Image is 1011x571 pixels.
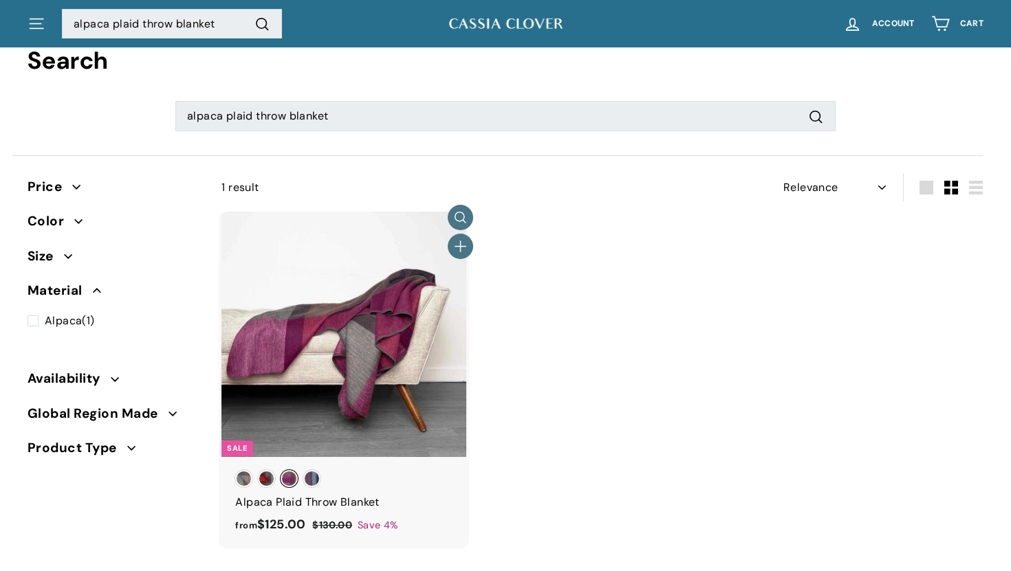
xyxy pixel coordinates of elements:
span: Alpaca [45,313,82,328]
button: Material [28,277,199,311]
span: Color [28,211,74,232]
input: Search [175,101,836,131]
a: Account [835,3,923,44]
button: Color [28,208,199,242]
a: Sale Alpaca Plaid Throw Blanket Save 4% [221,212,466,548]
span: Price [28,177,72,197]
button: Availability [28,365,199,399]
span: $125.00 [235,516,305,533]
button: Size [28,243,199,277]
span: Availability [28,368,111,389]
a: Cart [923,3,992,44]
span: Size [28,246,64,267]
span: Product Type [28,438,127,458]
button: Price [28,173,199,208]
span: Account [872,19,915,28]
span: (1) [45,312,95,330]
input: Search [62,9,282,39]
span: $130.00 [312,519,352,531]
div: Alpaca Plaid Throw Blanket [235,493,453,511]
span: Material [28,280,93,301]
button: Product Type [28,434,199,469]
div: 1 result [221,179,602,197]
div: Sale [221,440,252,456]
span: Cart [960,19,983,28]
span: Global Region Made [28,403,168,424]
button: Global Region Made [28,400,199,434]
span: from [235,519,257,531]
h1: Search [28,47,983,74]
span: Save 4% [358,517,398,533]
